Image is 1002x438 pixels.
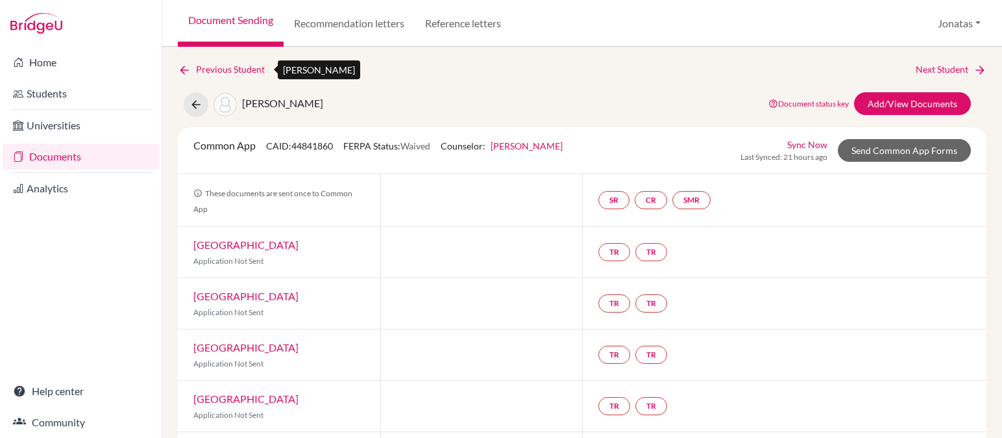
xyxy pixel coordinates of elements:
[3,409,159,435] a: Community
[740,151,827,163] span: Last Synced: 21 hours ago
[3,175,159,201] a: Analytics
[193,139,256,151] span: Common App
[635,346,667,364] a: TR
[672,191,711,209] a: SMR
[10,13,62,34] img: Bridge-U
[635,191,667,209] a: CR
[3,112,159,138] a: Universities
[266,140,333,151] span: CAID: 44841860
[932,11,986,36] button: Jonatas
[635,243,667,261] a: TR
[242,97,323,109] span: [PERSON_NAME]
[193,307,263,317] span: Application Not Sent
[635,294,667,313] a: TR
[193,188,352,214] span: These documents are sent once to Common App
[178,62,275,77] a: Previous Student
[598,397,630,415] a: TR
[441,140,563,151] span: Counselor:
[838,139,971,162] a: Send Common App Forms
[3,81,159,107] a: Students
[787,138,827,151] a: Sync Now
[768,99,849,109] a: Document status key
[3,378,159,404] a: Help center
[193,341,299,354] a: [GEOGRAPHIC_DATA]
[193,238,299,251] a: [GEOGRAPHIC_DATA]
[598,346,630,364] a: TR
[3,49,159,75] a: Home
[598,294,630,313] a: TR
[598,243,630,261] a: TR
[400,140,430,151] span: Waived
[916,62,986,77] a: Next Student
[635,397,667,415] a: TR
[854,92,971,115] a: Add/View Documents
[193,256,263,266] span: Application Not Sent
[491,140,563,151] a: [PERSON_NAME]
[193,410,263,420] span: Application Not Sent
[343,140,430,151] span: FERPA Status:
[193,359,263,368] span: Application Not Sent
[278,60,360,79] div: [PERSON_NAME]
[3,144,159,170] a: Documents
[193,290,299,302] a: [GEOGRAPHIC_DATA]
[598,191,629,209] a: SR
[193,393,299,405] a: [GEOGRAPHIC_DATA]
